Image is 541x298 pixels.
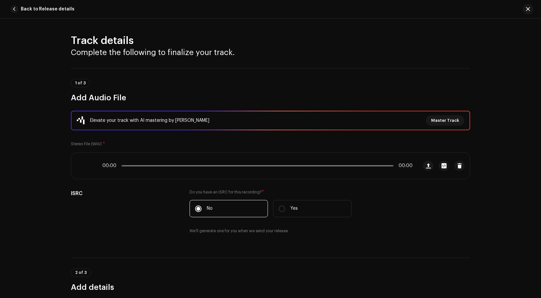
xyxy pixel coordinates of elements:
label: Do you have an ISRC for this recording? [190,190,351,195]
p: No [207,205,213,212]
h2: Track details [71,34,470,47]
span: 00:00 [396,163,413,168]
p: Yes [290,205,298,212]
span: 00:00 [102,163,119,168]
button: Master Track [426,115,464,126]
h3: Add details [71,282,470,292]
div: Elevate your track with AI mastering by [PERSON_NAME] [90,117,209,124]
h3: Add Audio File [71,92,470,103]
h3: Complete the following to finalize your track. [71,47,470,58]
h5: ISRC [71,190,179,197]
small: We'll generate one for you when we send your release. [190,228,289,234]
span: Master Track [431,114,459,127]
